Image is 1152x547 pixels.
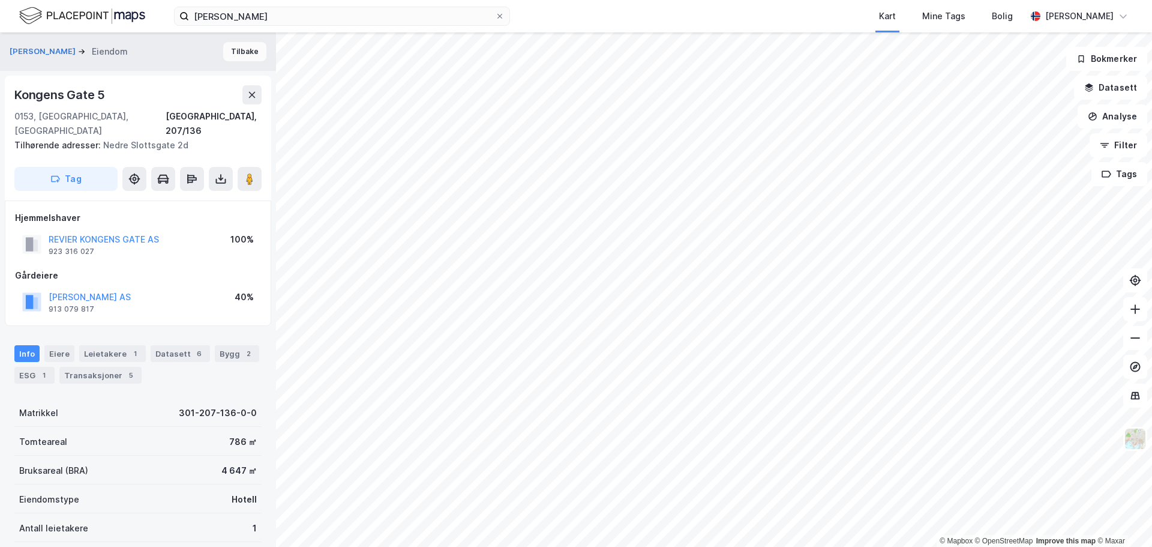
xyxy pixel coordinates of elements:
div: 1 [129,348,141,360]
div: Hotell [232,492,257,507]
div: 2 [242,348,254,360]
div: 100% [230,232,254,247]
span: Tilhørende adresser: [14,140,103,150]
div: Nedre Slottsgate 2d [14,138,252,153]
div: Datasett [151,345,210,362]
div: Eiendomstype [19,492,79,507]
input: Søk på adresse, matrikkel, gårdeiere, leietakere eller personer [189,7,495,25]
button: Tilbake [223,42,266,61]
div: [PERSON_NAME] [1045,9,1114,23]
div: Leietakere [79,345,146,362]
div: 4 647 ㎡ [221,464,257,478]
div: 301-207-136-0-0 [179,406,257,420]
div: Transaksjoner [59,367,142,384]
div: Kart [879,9,896,23]
div: Eiendom [92,44,128,59]
div: Matrikkel [19,406,58,420]
button: [PERSON_NAME] [10,46,78,58]
div: Antall leietakere [19,521,88,536]
div: Bygg [215,345,259,362]
img: logo.f888ab2527a4732fd821a326f86c7f29.svg [19,5,145,26]
div: 40% [235,290,254,304]
img: Z [1124,428,1147,450]
div: Info [14,345,40,362]
button: Datasett [1074,76,1147,100]
div: Gårdeiere [15,268,261,283]
iframe: Chat Widget [1092,489,1152,547]
div: Mine Tags [922,9,965,23]
div: 6 [193,348,205,360]
div: 786 ㎡ [229,435,257,449]
div: Eiere [44,345,74,362]
div: Bolig [992,9,1013,23]
button: Tags [1091,162,1147,186]
div: [GEOGRAPHIC_DATA], 207/136 [166,109,262,138]
div: Bruksareal (BRA) [19,464,88,478]
div: ESG [14,367,55,384]
button: Tag [14,167,118,191]
button: Filter [1090,133,1147,157]
div: Kongens Gate 5 [14,85,107,104]
div: 1 [253,521,257,536]
a: OpenStreetMap [975,537,1033,545]
div: 923 316 027 [49,247,94,256]
div: 913 079 817 [49,304,94,314]
div: 0153, [GEOGRAPHIC_DATA], [GEOGRAPHIC_DATA] [14,109,166,138]
div: Tomteareal [19,435,67,449]
a: Improve this map [1036,537,1096,545]
div: 1 [38,369,50,381]
button: Bokmerker [1066,47,1147,71]
div: Hjemmelshaver [15,211,261,225]
div: 5 [125,369,137,381]
button: Analyse [1078,104,1147,128]
a: Mapbox [940,537,973,545]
